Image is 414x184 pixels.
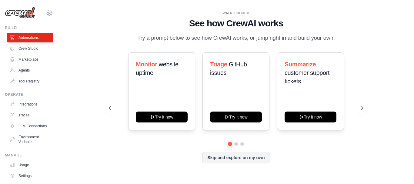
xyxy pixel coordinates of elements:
[285,69,329,85] span: customer support tickets
[5,153,53,158] div: Manage
[210,61,247,76] span: GitHub issues
[285,112,336,122] button: Try it now
[7,33,53,42] a: Automations
[5,92,53,97] div: Operate
[7,110,53,120] a: Traces
[109,18,363,29] h1: See how CrewAI works
[210,61,227,68] span: Triage
[5,7,35,18] img: Logo
[7,160,53,170] a: Usage
[136,61,157,68] span: Monitor
[5,25,53,30] div: Build
[136,61,179,76] span: website uptime
[202,152,270,163] button: Skip and explore on my own
[109,11,363,15] div: WALKTHROUGH
[7,121,53,131] a: LLM Connections
[7,44,53,53] a: Crew Studio
[7,55,53,64] a: Marketplace
[7,65,53,75] a: Agents
[7,171,53,181] a: Settings
[134,34,338,42] p: Try a prompt below to see how CrewAI works, or jump right in and build your own.
[7,99,53,109] a: Integrations
[7,76,53,86] a: Tool Registry
[210,112,262,122] button: Try it now
[136,112,188,122] button: Try it now
[7,132,53,147] a: Environment Variables
[285,61,316,68] span: Summarize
